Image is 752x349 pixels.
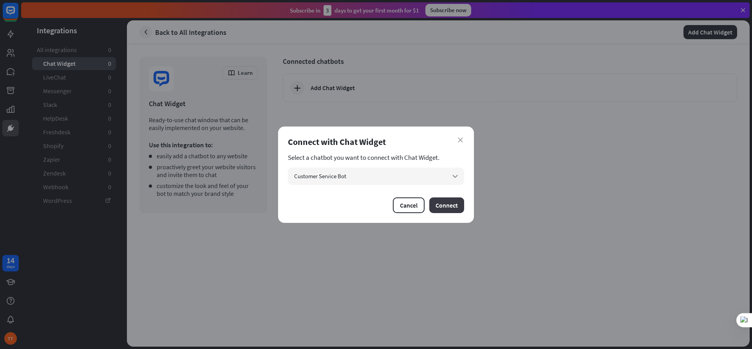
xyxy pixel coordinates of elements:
[6,3,30,27] button: Open LiveChat chat widget
[288,136,464,147] div: Connect with Chat Widget
[294,172,346,180] span: Customer Service Bot
[288,154,464,161] section: Select a chatbot you want to connect with Chat Widget.
[451,172,459,181] i: arrow_down
[393,197,425,213] button: Cancel
[458,137,463,143] i: close
[429,197,464,213] button: Connect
